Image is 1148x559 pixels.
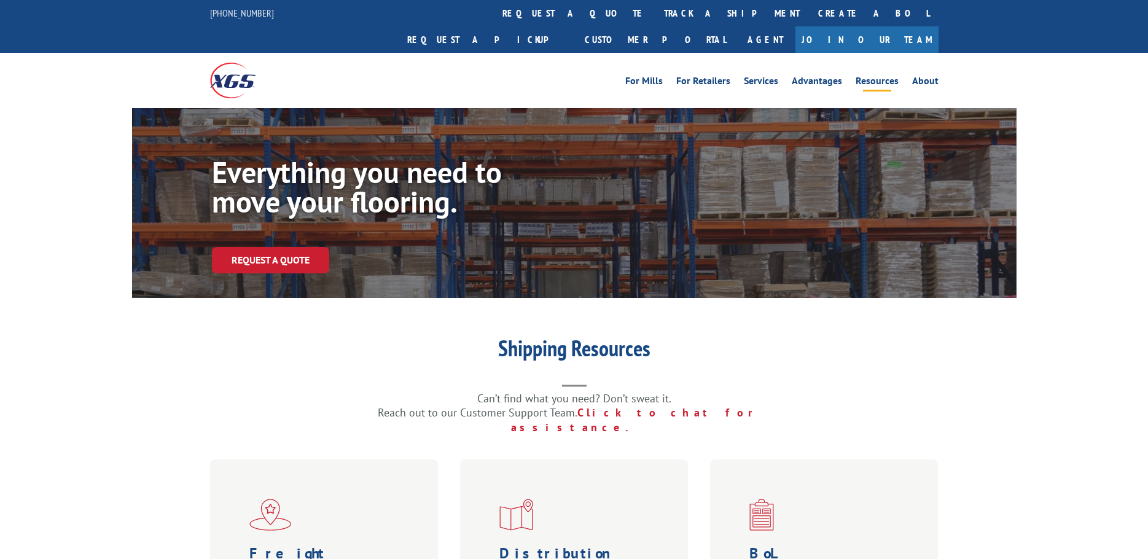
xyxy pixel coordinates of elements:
a: Request a Quote [212,247,329,273]
img: xgs-icon-flagship-distribution-model-red [249,499,292,531]
p: Can’t find what you need? Don’t sweat it. Reach out to our Customer Support Team. [329,391,820,435]
a: Services [744,76,778,90]
a: About [912,76,939,90]
h1: Everything you need to move your flooring. [212,157,580,222]
img: xgs-icon-distribution-map-red [499,499,533,531]
a: Request a pickup [398,26,576,53]
a: Agent [735,26,795,53]
a: [PHONE_NUMBER] [210,7,274,19]
a: For Retailers [676,76,730,90]
h1: Shipping Resources [329,337,820,365]
a: Join Our Team [795,26,939,53]
a: Resources [856,76,899,90]
a: For Mills [625,76,663,90]
a: Advantages [792,76,842,90]
a: Customer Portal [576,26,735,53]
img: xgs-icon-bo-l-generator-red [749,499,774,531]
a: Click to chat for assistance. [511,405,770,434]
